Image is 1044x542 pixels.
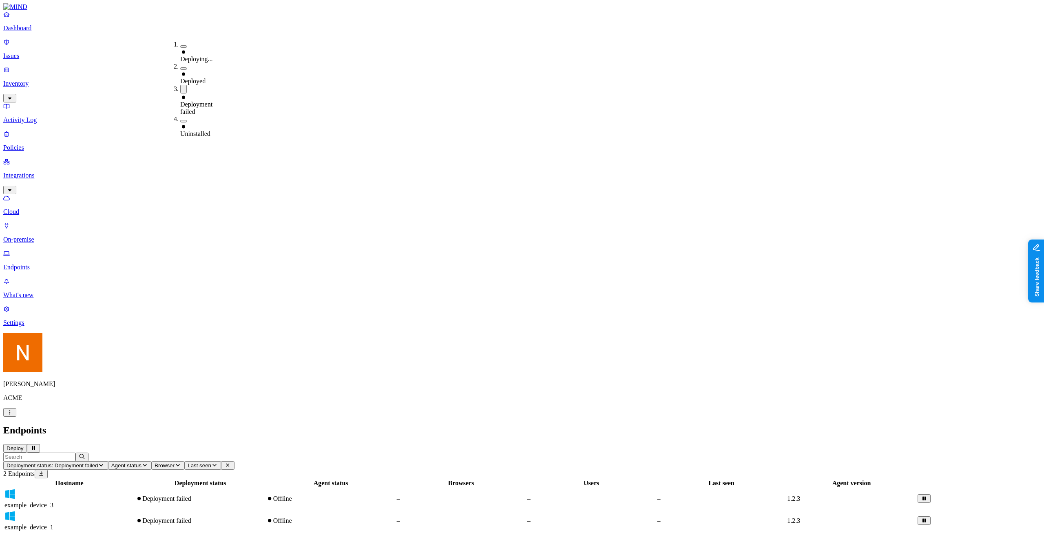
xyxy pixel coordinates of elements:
[4,524,53,531] span: example_device_1
[142,517,191,524] span: Deployment failed
[3,24,1041,32] p: Dashboard
[657,517,661,524] span: –
[180,130,210,137] span: Uninstalled
[4,502,53,509] span: example_device_3
[3,3,27,11] img: MIND
[180,101,212,115] span: Deployment failed
[3,172,1041,179] p: Integrations
[3,236,1041,243] p: On-premise
[3,3,1041,11] a: MIND
[3,144,1041,151] p: Policies
[3,194,1041,215] a: Cloud
[142,495,191,502] span: Deployment failed
[657,495,661,502] span: –
[266,480,395,487] div: Agent status
[3,52,1041,60] p: Issues
[527,517,531,524] span: –
[3,208,1041,215] p: Cloud
[266,517,395,524] div: Offline
[180,78,206,84] span: Deployed
[111,462,142,469] span: Agent status
[3,380,1041,388] p: [PERSON_NAME]
[3,305,1041,327] a: Settings
[3,11,1041,32] a: Dashboard
[3,291,1041,299] p: What's new
[3,394,1041,402] p: ACME
[3,470,35,477] span: 2 Endpoints
[657,480,786,487] div: Last seen
[3,319,1041,327] p: Settings
[787,517,800,524] span: 1.2.3
[3,425,1041,436] h2: Endpoints
[3,333,42,372] img: Nitai Mishary
[3,130,1041,151] a: Policies
[3,116,1041,124] p: Activity Log
[3,38,1041,60] a: Issues
[155,462,175,469] span: Browser
[397,517,400,524] span: –
[3,250,1041,271] a: Endpoints
[3,264,1041,271] p: Endpoints
[397,480,526,487] div: Browsers
[180,56,213,62] span: Deploying...
[266,495,395,502] div: Offline
[7,462,98,469] span: Deployment status: Deployment failed
[3,80,1041,87] p: Inventory
[3,222,1041,243] a: On-premise
[4,480,134,487] div: Hostname
[3,66,1041,101] a: Inventory
[787,480,916,487] div: Agent version
[3,158,1041,193] a: Integrations
[188,462,211,469] span: Last seen
[3,102,1041,124] a: Activity Log
[787,495,800,502] span: 1.2.3
[3,278,1041,299] a: What's new
[3,444,27,453] button: Deploy
[397,495,400,502] span: –
[527,495,531,502] span: –
[3,453,75,461] input: Search
[4,489,16,500] img: windows
[136,480,265,487] div: Deployment status
[4,511,16,522] img: windows
[527,480,656,487] div: Users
